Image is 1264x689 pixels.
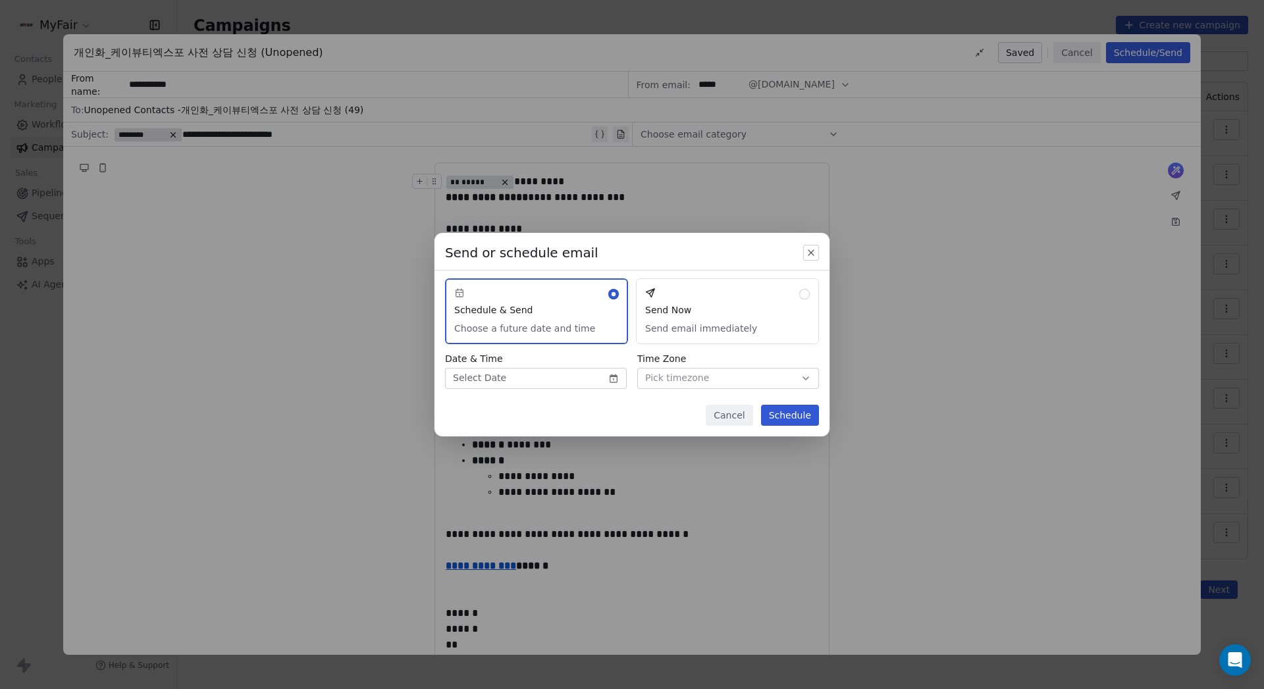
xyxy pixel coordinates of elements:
[453,371,506,385] span: Select Date
[761,405,819,426] button: Schedule
[637,368,819,389] button: Pick timezone
[445,368,627,389] button: Select Date
[645,371,709,385] span: Pick timezone
[445,352,627,365] span: Date & Time
[445,243,598,262] span: Send or schedule email
[706,405,752,426] button: Cancel
[637,352,819,365] span: Time Zone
